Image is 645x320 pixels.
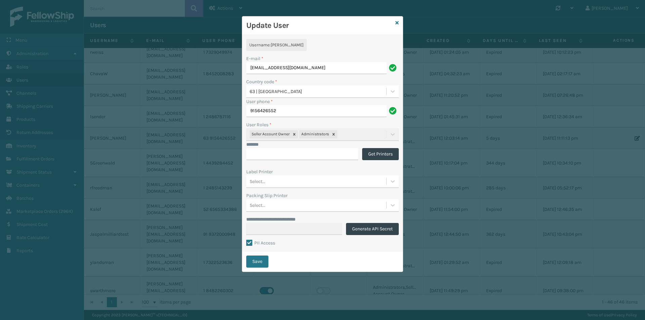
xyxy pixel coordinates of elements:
label: PII Access [246,240,275,246]
div: 63 | [GEOGRAPHIC_DATA] [250,88,387,95]
span: [PERSON_NAME] [271,42,304,47]
label: Packing Slip Printer [246,192,288,199]
label: E-mail [246,55,263,62]
label: User phone [246,98,273,105]
button: Get Printers [362,148,399,160]
button: Save [246,256,268,268]
div: Select... [250,178,265,185]
label: User Roles [246,121,271,128]
span: Username : [249,42,271,47]
button: Generate API Secret [346,223,399,235]
label: Label Printer [246,168,273,175]
label: Country code [246,78,277,85]
div: Select... [250,202,265,209]
h3: Update User [246,20,393,31]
